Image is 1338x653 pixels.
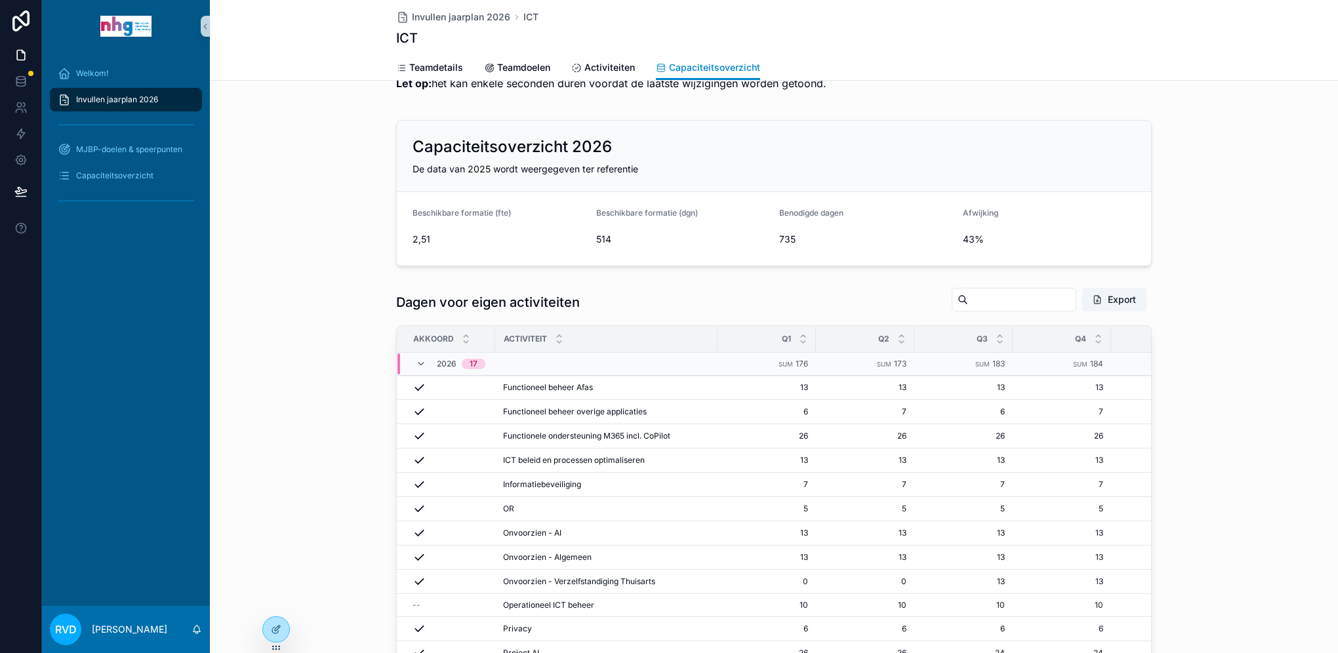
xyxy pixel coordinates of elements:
span: 184 [1090,359,1103,368]
span: 2026 [437,359,456,369]
a: Capaciteitsoverzicht [656,56,760,81]
a: Capaciteitsoverzicht [50,164,202,188]
a: Operationeel ICT beheer [503,600,710,610]
a: Teamdetails [396,56,463,82]
h1: Dagen voor eigen activiteiten [396,293,580,311]
a: 104 [1119,431,1202,441]
span: OR [503,504,514,514]
span: 10 [824,600,906,610]
span: MJBP-doelen & speerpunten [76,144,182,155]
a: 20 [1119,504,1202,514]
span: 13 [1021,528,1103,538]
a: 13 [725,552,808,563]
span: Afwijking [963,208,998,218]
a: 26 [922,431,1005,441]
div: 17 [470,359,477,369]
span: Welkom! [76,68,108,79]
span: 13 [922,455,1005,465]
span: Beschikbare formatie (dgn) [596,208,698,218]
span: De data van 2025 wordt weergegeven ter referentie [413,163,638,174]
a: ICT beleid en processen optimaliseren [503,455,710,465]
span: Onvoorzien - AI [503,528,561,538]
a: 52 [1119,382,1202,393]
a: 52 [1119,455,1202,465]
span: Invullen jaarplan 2026 [76,94,158,105]
span: Activiteit [504,334,547,344]
span: 13 [725,528,808,538]
h2: Capaciteitsoverzicht 2026 [413,136,612,157]
a: 6 [824,623,906,634]
span: -- [413,600,420,610]
span: Privacy [503,623,532,634]
span: 7 [824,479,906,490]
a: 52 [1119,528,1202,538]
span: Capaciteitsoverzicht [76,170,153,181]
a: 40 [1119,600,1202,610]
a: 0 [824,576,906,587]
span: 7 [1021,479,1103,490]
span: Operationeel ICT beheer [503,600,594,610]
a: 10 [1021,600,1103,610]
a: Functionele ondersteuning M365 incl. CoPilot [503,431,710,441]
span: 26 [1119,576,1202,587]
span: 10 [725,600,808,610]
a: -- [413,600,487,610]
a: Invullen jaarplan 2026 [396,10,510,24]
a: 52 [1119,552,1202,563]
span: 24 [1119,623,1202,634]
span: Functioneel beheer overige applicaties [503,406,647,417]
span: 13 [922,528,1005,538]
a: 5 [725,504,808,514]
button: Export [1082,288,1146,311]
a: 5 [824,504,906,514]
span: Benodigde dagen [779,208,843,218]
a: 13 [1021,552,1103,563]
span: 5 [922,504,1005,514]
a: Onvoorzien - AI [503,528,710,538]
span: ICT [523,10,538,24]
span: 13 [922,552,1005,563]
span: 10 [922,600,1005,610]
a: Informatiebeveiliging [503,479,710,490]
span: Capaciteitsoverzicht [669,61,760,74]
a: 13 [922,382,1005,393]
a: 13 [824,528,906,538]
span: Informatiebeveiliging [503,479,581,490]
a: Onvoorzien - Algemeen [503,552,710,563]
a: 6 [725,406,808,417]
a: 13 [725,455,808,465]
a: 7 [922,479,1005,490]
a: 13 [824,552,906,563]
a: 6 [725,623,808,634]
a: Teamdoelen [484,56,550,82]
span: 13 [1021,455,1103,465]
small: Sum [975,361,990,368]
a: 0 [725,576,808,587]
a: 28 [1119,479,1202,490]
span: Functioneel beheer Afas [503,382,593,393]
span: 2,51 [413,233,586,246]
span: ICT beleid en processen optimaliseren [503,455,645,465]
a: 13 [824,382,906,393]
span: 13 [1021,382,1103,393]
span: 176 [796,359,808,368]
a: Invullen jaarplan 2026 [50,88,202,111]
a: 7 [725,479,808,490]
a: 6 [1021,623,1103,634]
p: [PERSON_NAME] [92,623,167,636]
span: Beschikbare formatie (fte) [413,208,511,218]
a: 6 [922,623,1005,634]
span: Onvoorzien - Algemeen [503,552,592,563]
